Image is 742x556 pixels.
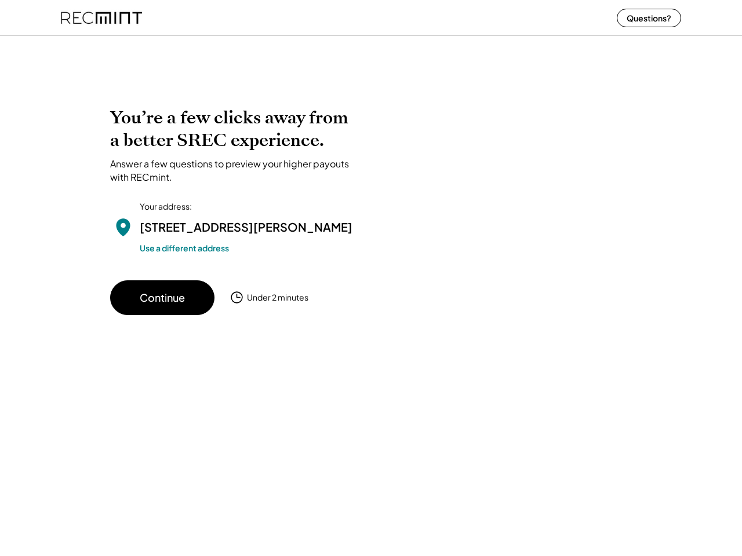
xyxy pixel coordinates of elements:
h2: You’re a few clicks away from a better SREC experience. [110,107,359,152]
button: Questions? [617,9,681,27]
div: Answer a few questions to preview your higher payouts with RECmint. [110,158,359,184]
img: recmint-logotype%403x%20%281%29.jpeg [61,2,142,33]
button: Use a different address [140,242,229,254]
div: Under 2 minutes [247,292,308,303]
div: Your address: [140,201,192,213]
button: Continue [110,280,214,315]
div: [STREET_ADDRESS][PERSON_NAME] [140,218,352,236]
